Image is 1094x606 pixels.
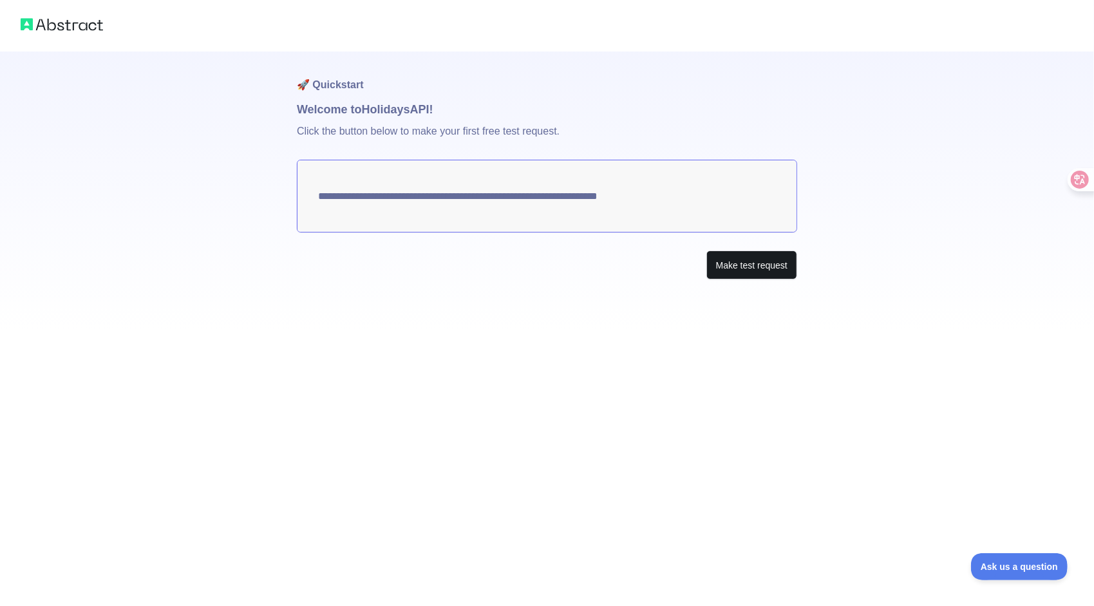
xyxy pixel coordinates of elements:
[297,100,797,118] h1: Welcome to Holidays API!
[297,118,797,160] p: Click the button below to make your first free test request.
[706,251,797,279] button: Make test request
[297,52,797,100] h1: 🚀 Quickstart
[971,553,1068,580] iframe: Toggle Customer Support
[21,15,103,33] img: Abstract logo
